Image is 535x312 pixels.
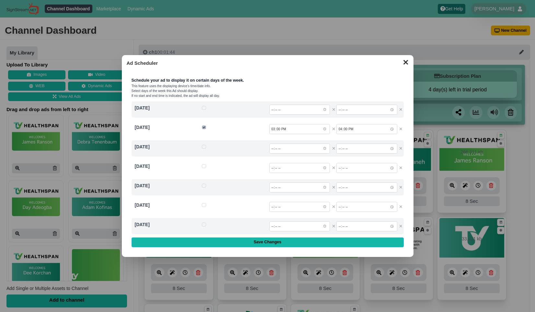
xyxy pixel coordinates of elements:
strong: [DATE] [135,144,150,149]
button: ✕ [399,57,412,66]
h3: Ad Scheduler [127,60,409,66]
p: This feature uses the displaying device's time/date info. [132,84,404,88]
button: ✕ [332,165,336,171]
button: ✕ [332,145,336,152]
button: ✕ [332,184,336,191]
p: Select days of the week this Ad should display. [132,88,404,93]
strong: [DATE] [135,183,150,188]
button: ✕ [399,165,403,171]
p: Schedule your ad to display it on certain days of the week. [132,78,404,84]
strong: [DATE] [135,164,150,169]
button: ✕ [332,203,336,210]
p: If no start and end time is indicated, the ad will display all day. [132,93,404,98]
button: ✕ [399,106,403,113]
strong: [DATE] [135,105,150,110]
strong: [DATE] [135,125,150,130]
button: ✕ [399,145,403,152]
button: ✕ [332,223,336,230]
button: ✕ [399,184,403,191]
button: ✕ [332,126,336,133]
strong: [DATE] [135,202,150,208]
strong: [DATE] [135,222,150,227]
button: ✕ [399,223,403,230]
button: ✕ [399,203,403,210]
input: Save Changes [132,237,404,247]
button: ✕ [332,106,336,113]
button: ✕ [399,126,403,133]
